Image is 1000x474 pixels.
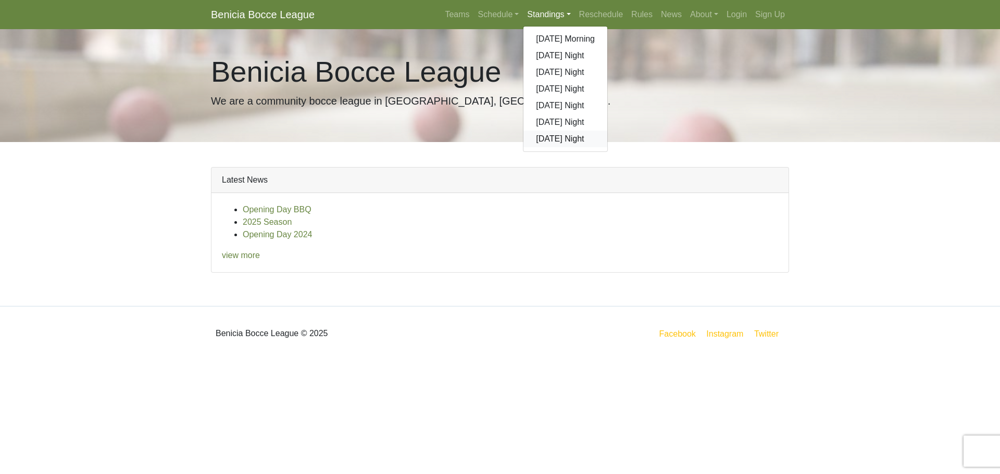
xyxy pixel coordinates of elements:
a: Sign Up [751,4,789,25]
a: [DATE] Morning [523,31,607,47]
a: Benicia Bocce League [211,4,315,25]
a: Reschedule [575,4,628,25]
a: Twitter [752,327,787,340]
h1: Benicia Bocce League [211,54,789,89]
a: Teams [441,4,473,25]
a: About [686,4,722,25]
a: [DATE] Night [523,47,607,64]
a: Login [722,4,751,25]
a: view more [222,251,260,260]
a: [DATE] Night [523,131,607,147]
a: Instagram [704,327,745,340]
a: [DATE] Night [523,114,607,131]
a: Schedule [474,4,523,25]
a: Rules [627,4,657,25]
a: [DATE] Night [523,81,607,97]
div: Latest News [211,168,789,193]
a: Standings [523,4,574,25]
a: [DATE] Night [523,64,607,81]
div: Standings [523,26,608,152]
a: 2025 Season [243,217,292,226]
a: Facebook [657,327,698,340]
a: Opening Day BBQ [243,205,311,214]
div: Benicia Bocce League © 2025 [203,315,500,352]
a: Opening Day 2024 [243,230,312,239]
p: We are a community bocce league in [GEOGRAPHIC_DATA], [GEOGRAPHIC_DATA]. [211,93,789,109]
a: News [657,4,686,25]
a: [DATE] Night [523,97,607,114]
